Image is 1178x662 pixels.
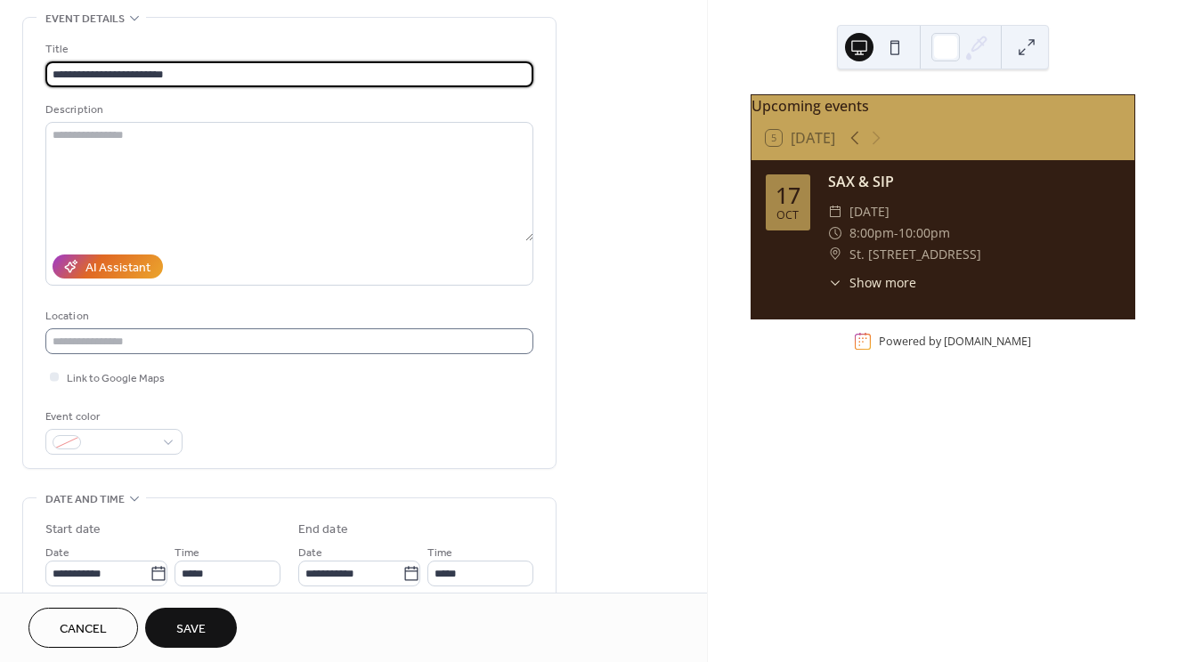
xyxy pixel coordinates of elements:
button: AI Assistant [53,254,163,279]
span: Link to Google Maps [67,369,165,388]
div: AI Assistant [85,259,150,278]
div: ​ [828,244,842,265]
div: Event color [45,408,179,426]
span: Cancel [60,620,107,639]
span: Time [175,544,199,562]
span: Show more [849,273,916,292]
span: Date [298,544,322,562]
span: [DATE] [849,201,890,222]
button: ​Show more [828,273,916,292]
span: 10:00pm [898,222,950,244]
div: Start date [45,521,101,539]
div: ​ [828,201,842,222]
span: Date [45,544,69,562]
div: End date [298,521,348,539]
div: Description [45,101,530,119]
div: Location [45,307,530,326]
span: Time [427,544,452,562]
span: Date and time [45,490,125,509]
div: Title [45,40,530,59]
div: 17 [776,184,800,206]
a: [DOMAIN_NAME] [944,334,1031,349]
span: St. [STREET_ADDRESS] [849,244,981,265]
span: Event details [45,10,125,28]
div: ​ [828,273,842,292]
div: Upcoming events [751,95,1134,117]
div: SAX & SIP [828,171,1120,192]
button: Cancel [28,608,138,648]
button: Save [145,608,237,648]
span: Save [176,620,206,639]
div: ​ [828,222,842,244]
span: 8:00pm [849,222,894,244]
div: Oct [776,210,799,222]
span: - [894,222,898,244]
div: Powered by [879,334,1031,349]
